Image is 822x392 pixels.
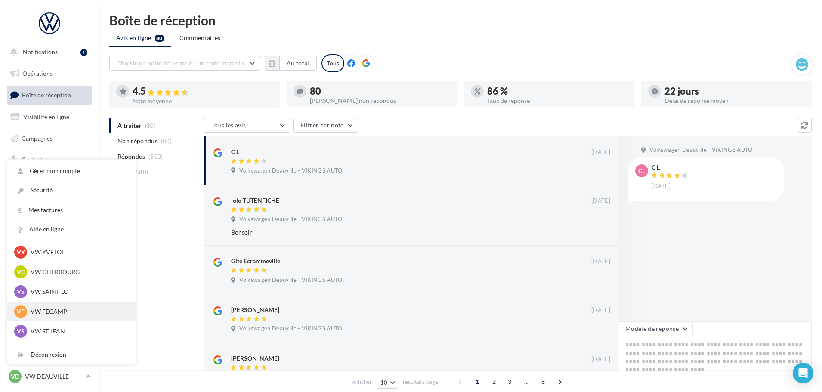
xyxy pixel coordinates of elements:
div: 80 [310,86,450,96]
span: [DATE] [652,182,671,190]
span: Afficher [352,378,372,386]
div: lolo TUTENFICHE [231,196,279,205]
div: 1 [80,49,87,56]
div: 22 jours [664,86,805,96]
span: VC [17,268,25,276]
button: Au total [265,56,317,71]
span: Choisir un point de vente ou un code magasin [117,59,244,67]
span: (500) [148,153,163,160]
div: 4.5 [133,86,273,96]
button: 10 [377,377,399,389]
span: Visibilité en ligne [23,113,69,120]
a: Médiathèque [5,172,94,190]
div: Bonsoir [231,228,554,237]
span: [DATE] [591,355,610,363]
a: Calendrier [5,194,94,212]
a: Gérer mon compte [7,161,136,181]
p: VW FECAMP [31,307,125,316]
span: 8 [536,375,550,389]
div: [PERSON_NAME] non répondus [310,98,450,104]
a: Boîte de réception [5,86,94,104]
div: C L [652,164,689,170]
span: Notifications [23,48,58,56]
div: C L [231,148,239,156]
span: Volkswagen Deauville - VIKINGS AUTO [239,325,342,333]
div: Délai de réponse moyen [664,98,805,104]
span: VS [17,287,25,296]
span: Volkswagen Deauville - VIKINGS AUTO [649,146,752,154]
button: Notifications 1 [5,43,90,61]
a: Campagnes DataOnDemand [5,244,94,269]
a: Opérations [5,65,94,83]
div: Taux de réponse [487,98,627,104]
a: VD VW DEAUVILLE [7,368,92,385]
span: Volkswagen Deauville - VIKINGS AUTO [239,167,342,175]
a: PLV et print personnalisable [5,215,94,240]
span: Opérations [22,70,53,77]
div: Tous [321,54,344,72]
span: (580) [134,169,148,176]
span: Non répondus [117,137,158,145]
span: Campagnes [22,134,53,142]
a: Contacts [5,151,94,169]
span: résultats/page [403,378,439,386]
div: [PERSON_NAME] [231,306,279,314]
button: Filtrer par note [293,118,358,133]
p: VW DEAUVILLE [25,372,82,381]
span: 1 [470,375,484,389]
p: VW YVETOT [31,248,125,256]
div: Open Intercom Messenger [793,363,813,383]
button: Tous les avis [204,118,290,133]
span: Boîte de réception [22,91,71,99]
span: [DATE] [591,148,610,156]
a: Mes factures [7,201,136,220]
span: Commentaires [179,34,221,41]
span: VD [11,372,19,381]
a: Visibilité en ligne [5,108,94,126]
span: 3 [503,375,516,389]
p: VW ST JEAN [31,327,125,336]
p: VW CHERBOURG [31,268,125,276]
span: VY [17,248,25,256]
button: Au total [279,56,317,71]
span: [DATE] [591,306,610,314]
p: VW SAINT-LO [31,287,125,296]
span: VS [17,327,25,336]
div: Boîte de réception [109,14,812,27]
a: Aide en ligne [7,220,136,239]
span: 2 [487,375,501,389]
div: Note moyenne [133,98,273,104]
span: 10 [380,379,388,386]
button: Choisir un point de vente ou un code magasin [109,56,260,71]
span: Tous les avis [211,121,246,129]
span: VF [17,307,25,316]
div: 86 % [487,86,627,96]
div: Gite Ecrammeville [231,257,280,265]
span: CL [638,167,645,175]
span: Volkswagen Deauville - VIKINGS AUTO [239,216,342,223]
div: Déconnexion [7,345,136,364]
span: Volkswagen Deauville - VIKINGS AUTO [239,276,342,284]
a: Sécurité [7,181,136,200]
span: [DATE] [591,197,610,205]
span: [DATE] [591,258,610,265]
span: (80) [161,138,172,145]
div: [PERSON_NAME] [231,354,279,363]
button: Modèle de réponse [618,321,693,336]
span: Contacts [22,156,46,163]
span: ... [519,375,533,389]
a: Campagnes [5,130,94,148]
span: Répondus [117,152,145,161]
